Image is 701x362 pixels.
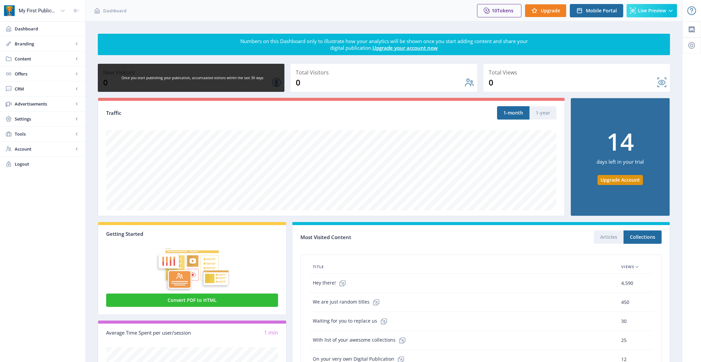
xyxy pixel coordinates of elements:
[313,263,324,271] span: Title
[497,106,529,120] button: 1-month
[489,77,657,88] div: 0
[15,146,73,152] span: Account
[570,4,623,17] button: Mobile Portal
[497,7,513,14] span: Tokens
[313,296,383,309] span: We are just random titles
[15,116,73,122] span: Settings
[15,55,73,62] span: Content
[621,336,627,344] span: 25
[15,85,73,92] span: CRM
[489,68,667,77] div: Total Views
[541,8,560,13] span: Upgrade
[624,230,662,244] button: Collections
[627,4,677,17] button: Live Preview
[106,294,278,307] button: Convert PDF to HTML
[15,161,80,167] span: Logout
[621,317,627,325] span: 30
[103,7,127,14] span: Dashboard
[313,334,409,347] span: With list of your awesome collections
[106,237,278,292] img: graphic
[15,40,73,47] span: Branding
[594,230,624,244] button: Articles
[529,106,556,120] button: 1-year
[525,4,566,17] button: Upgrade
[15,25,80,32] span: Dashboard
[373,44,438,51] a: Upgrade your account now
[607,129,634,153] div: 14
[296,68,474,77] div: Total Visitors
[106,109,331,117] div: Traffic
[621,279,633,287] span: 4,590
[296,77,464,88] div: 0
[122,76,263,80] div: Once you start publishing your publication, accumulated visitors within the last 30 days
[313,277,349,290] span: Hey there!
[300,232,481,242] div: Most Visited Content
[477,4,521,17] button: 10Tokens
[15,70,73,77] span: Offers
[240,38,528,51] div: Numbers on this Dashboard only to illustrate how your analytics will be shown once you start addi...
[192,329,278,337] div: 1 min
[586,8,617,13] span: Mobile Portal
[15,101,73,107] span: Advertisements
[621,298,629,306] span: 450
[4,5,15,16] img: app-icon.png
[106,230,278,237] div: Getting Started
[638,8,666,13] span: Live Preview
[106,329,192,337] div: Average Time Spent per user/session
[15,131,73,137] span: Tools
[621,263,634,271] span: Views
[313,315,391,328] span: Waiting for you to replace us
[19,3,57,18] div: My First Publication
[598,175,643,185] button: Upgrade Account
[597,153,644,175] div: days left in your trial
